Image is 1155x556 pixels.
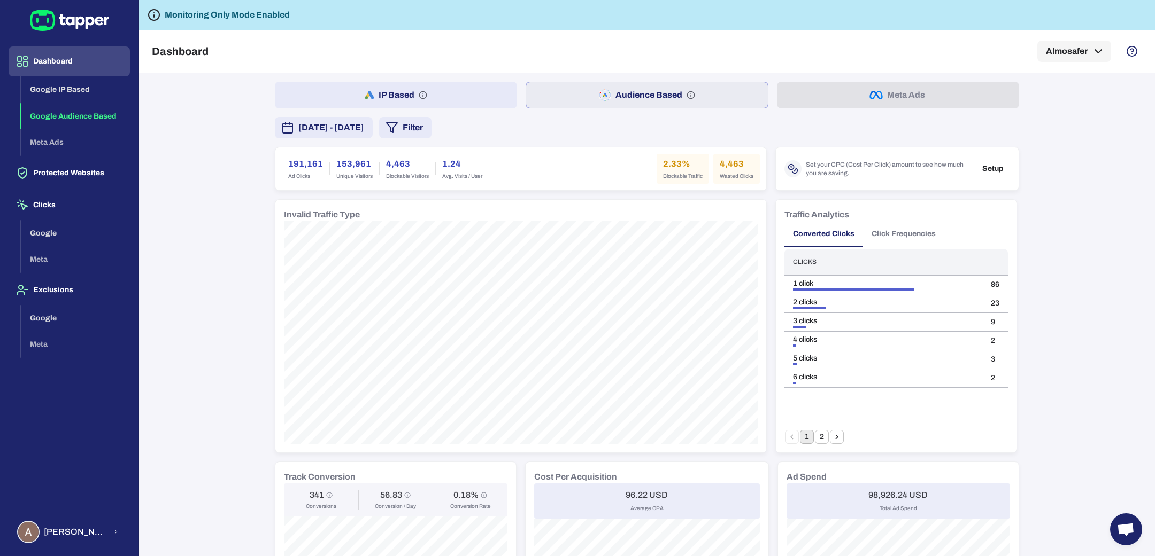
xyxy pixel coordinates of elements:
div: 2 clicks [793,297,974,307]
button: Go to page 2 [815,430,829,444]
button: Google [21,305,130,332]
button: IP Based [275,82,517,108]
a: Google IP Based [21,84,130,93]
h6: 96.22 USD [626,490,668,500]
a: Google [21,312,130,322]
h6: Invalid Traffic Type [284,208,360,221]
span: [DATE] - [DATE] [298,121,364,134]
span: Unique Visitors [336,173,373,180]
button: page 1 [800,430,814,444]
button: Google [21,220,130,247]
h6: Traffic Analytics [784,208,849,221]
button: Dashboard [9,46,130,76]
div: 3 clicks [793,316,974,326]
a: Dashboard [9,56,130,65]
span: Set your CPC (Cost Per Click) amount to see how much you are saving. [806,160,972,177]
td: 23 [982,294,1008,312]
div: 1 click [793,279,974,288]
button: Click Frequencies [863,221,944,247]
span: [PERSON_NAME] [PERSON_NAME] [44,527,106,537]
button: Filter [379,117,432,138]
div: 4 clicks [793,335,974,344]
button: Audience Based [526,82,769,108]
a: Clicks [9,200,130,209]
h6: 2.33% [663,158,703,170]
button: Clicks [9,190,130,220]
div: Open chat [1110,513,1142,545]
h6: 56.83 [380,490,402,500]
h6: Track Conversion [284,471,356,483]
svg: Conversion / Day [404,492,411,498]
h6: 98,926.24 USD [868,490,928,500]
h6: Monitoring Only Mode Enabled [165,9,290,21]
h6: Cost Per Acquisition [534,471,617,483]
nav: pagination navigation [784,430,844,444]
th: Clicks [784,249,982,275]
span: Ad Clicks [288,173,323,180]
h6: 341 [310,490,324,500]
td: 2 [982,331,1008,350]
h6: Ad Spend [787,471,827,483]
h6: 0.18% [453,490,479,500]
button: Exclusions [9,275,130,305]
button: Almosafer [1037,41,1111,62]
span: Blockable Visitors [386,173,429,180]
td: 9 [982,312,1008,331]
span: Avg. Visits / User [442,173,482,180]
span: Conversions [306,503,336,510]
svg: Tapper is not blocking any fraudulent activity for this domain [148,9,160,21]
h5: Dashboard [152,45,209,58]
h6: 4,463 [386,158,429,170]
div: 6 clicks [793,372,974,382]
span: Average CPA [630,505,664,512]
svg: Audience based: Search, Display, Shopping, Video Performance Max, Demand Generation [687,91,695,99]
a: Protected Websites [9,168,130,177]
div: 5 clicks [793,354,974,363]
button: [DATE] - [DATE] [275,117,373,138]
span: Conversion Rate [450,503,491,510]
button: Setup [976,161,1010,177]
a: Exclusions [9,285,130,294]
h6: 191,161 [288,158,323,170]
svg: IP based: Search, Display, and Shopping. [419,91,427,99]
td: 3 [982,350,1008,369]
button: Google IP Based [21,76,130,103]
span: Wasted Clicks [720,173,753,180]
button: Ambrose Fernandes[PERSON_NAME] [PERSON_NAME] [9,516,130,547]
span: Total Ad Spend [880,505,917,512]
a: Google [21,228,130,237]
svg: Conversions [326,492,333,498]
td: 86 [982,275,1008,294]
h6: 153,961 [336,158,373,170]
span: Conversion / Day [375,503,416,510]
button: Google Audience Based [21,103,130,130]
td: 2 [982,369,1008,387]
img: Ambrose Fernandes [18,522,38,542]
button: Go to next page [830,430,844,444]
button: Converted Clicks [784,221,863,247]
button: Protected Websites [9,158,130,188]
span: Blockable Traffic [663,173,703,180]
h6: 1.24 [442,158,482,170]
h6: 4,463 [720,158,753,170]
a: Google Audience Based [21,111,130,120]
svg: Conversion Rate [481,492,487,498]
